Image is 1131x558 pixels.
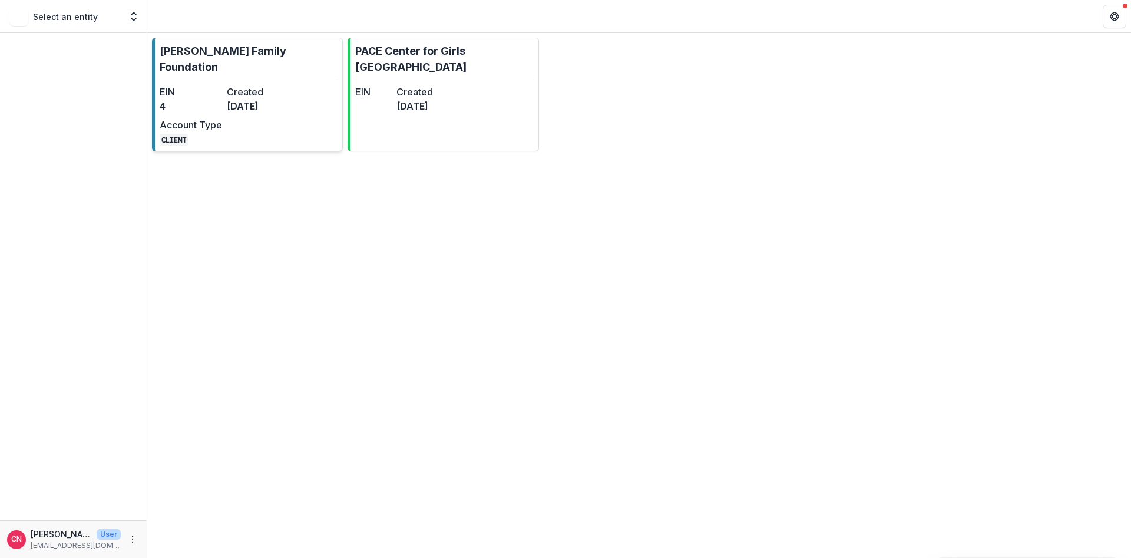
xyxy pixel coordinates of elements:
[396,85,433,99] dt: Created
[348,38,538,151] a: PACE Center for Girls [GEOGRAPHIC_DATA]EINCreated[DATE]
[9,7,28,26] img: Select an entity
[152,38,343,151] a: [PERSON_NAME] Family FoundationEIN4Created[DATE]Account TypeCLIENT
[1103,5,1126,28] button: Get Help
[160,118,222,132] dt: Account Type
[160,43,338,75] p: [PERSON_NAME] Family Foundation
[160,85,222,99] dt: EIN
[97,529,121,540] p: User
[355,43,533,75] p: PACE Center for Girls [GEOGRAPHIC_DATA]
[160,99,222,113] dd: 4
[355,85,392,99] dt: EIN
[396,99,433,113] dd: [DATE]
[33,11,98,23] p: Select an entity
[160,134,188,146] code: CLIENT
[125,533,140,547] button: More
[125,5,142,28] button: Open entity switcher
[31,528,92,540] p: [PERSON_NAME]
[227,85,289,99] dt: Created
[11,536,22,543] div: Carol Nieves
[227,99,289,113] dd: [DATE]
[31,540,121,551] p: [EMAIL_ADDRESS][DOMAIN_NAME]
